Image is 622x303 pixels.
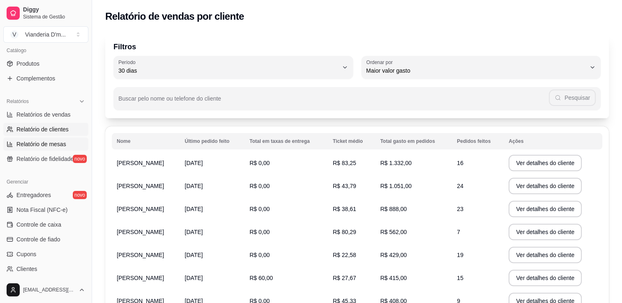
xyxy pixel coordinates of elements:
span: Controle de caixa [16,220,61,229]
a: Relatório de mesas [3,138,88,151]
a: Controle de fiado [3,233,88,246]
span: Diggy [23,6,85,14]
label: Período [118,59,138,66]
a: Entregadoresnovo [3,188,88,202]
th: Ticket médio [328,133,375,149]
span: [PERSON_NAME] [117,183,164,189]
button: Select a team [3,26,88,43]
span: [DATE] [185,252,203,258]
a: Clientes [3,262,88,275]
a: Relatório de clientes [3,123,88,136]
span: R$ 43,79 [333,183,356,189]
span: [DATE] [185,183,203,189]
span: R$ 1.332,00 [380,160,412,166]
span: V [10,30,18,39]
span: Nota Fiscal (NFC-e) [16,206,67,214]
button: Ver detalhes do cliente [509,247,582,263]
span: Controle de fiado [16,235,60,243]
span: [PERSON_NAME] [117,275,164,281]
span: Relatório de clientes [16,125,69,133]
span: R$ 1.051,00 [380,183,412,189]
span: Relatórios de vendas [16,110,71,119]
span: [PERSON_NAME] [117,206,164,212]
button: Ver detalhes do cliente [509,155,582,171]
span: R$ 415,00 [380,275,407,281]
span: [DATE] [185,160,203,166]
span: 16 [457,160,463,166]
span: R$ 27,67 [333,275,356,281]
h2: Relatório de vendas por cliente [105,10,244,23]
span: [DATE] [185,229,203,235]
p: Filtros [113,41,601,53]
button: Ordenar porMaior valor gasto [361,56,601,79]
span: Entregadores [16,191,51,199]
span: 7 [457,229,460,235]
span: 30 dias [118,67,338,75]
span: R$ 429,00 [380,252,407,258]
span: 15 [457,275,463,281]
button: Ver detalhes do cliente [509,270,582,286]
button: Ver detalhes do cliente [509,178,582,194]
span: [DATE] [185,206,203,212]
button: [EMAIL_ADDRESS][DOMAIN_NAME] [3,280,88,300]
span: 24 [457,183,463,189]
th: Total em taxas de entrega [245,133,328,149]
span: Cupons [16,250,36,258]
span: [PERSON_NAME] [117,252,164,258]
button: Ver detalhes do cliente [509,201,582,217]
span: 19 [457,252,463,258]
span: R$ 888,00 [380,206,407,212]
input: Buscar pelo nome ou telefone do cliente [118,98,549,106]
span: R$ 0,00 [250,252,270,258]
span: R$ 0,00 [250,206,270,212]
a: Cupons [3,248,88,261]
th: Último pedido feito [180,133,245,149]
span: R$ 60,00 [250,275,273,281]
span: R$ 22,58 [333,252,356,258]
th: Nome [112,133,180,149]
span: R$ 0,00 [250,229,270,235]
div: Gerenciar [3,175,88,188]
div: Catálogo [3,44,88,57]
span: R$ 562,00 [380,229,407,235]
span: [EMAIL_ADDRESS][DOMAIN_NAME] [23,287,75,293]
span: Complementos [16,74,55,83]
th: Ações [504,133,602,149]
span: Maior valor gasto [366,67,586,75]
span: R$ 38,61 [333,206,356,212]
span: Relatório de fidelidade [16,155,74,163]
th: Total gasto em pedidos [375,133,452,149]
a: Relatórios de vendas [3,108,88,121]
a: Nota Fiscal (NFC-e) [3,203,88,216]
span: Sistema de Gestão [23,14,85,20]
button: Ver detalhes do cliente [509,224,582,240]
th: Pedidos feitos [452,133,504,149]
span: [PERSON_NAME] [117,160,164,166]
span: [PERSON_NAME] [117,229,164,235]
a: Controle de caixa [3,218,88,231]
span: R$ 0,00 [250,183,270,189]
a: Complementos [3,72,88,85]
a: Produtos [3,57,88,70]
button: Período30 dias [113,56,353,79]
a: Relatório de fidelidadenovo [3,152,88,165]
span: 23 [457,206,463,212]
div: Vianderia D'm ... [25,30,66,39]
span: Relatórios [7,98,29,105]
a: DiggySistema de Gestão [3,3,88,23]
span: [DATE] [185,275,203,281]
label: Ordenar por [366,59,395,66]
span: Clientes [16,265,37,273]
span: R$ 83,25 [333,160,356,166]
span: R$ 80,29 [333,229,356,235]
span: Relatório de mesas [16,140,66,148]
span: Produtos [16,60,39,68]
span: R$ 0,00 [250,160,270,166]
